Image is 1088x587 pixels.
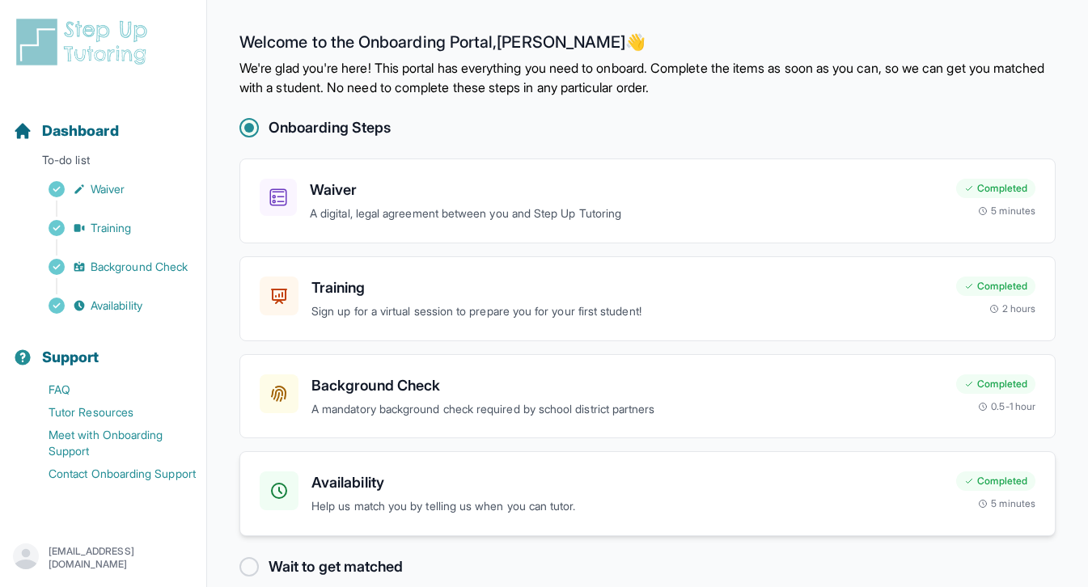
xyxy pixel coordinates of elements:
a: Background Check [13,255,206,278]
p: A mandatory background check required by school district partners [311,400,943,419]
p: To-do list [6,152,200,175]
a: Meet with Onboarding Support [13,424,206,462]
button: Support [6,320,200,375]
div: Completed [956,374,1035,394]
span: Availability [91,298,142,314]
a: AvailabilityHelp us match you by telling us when you can tutor.Completed5 minutes [239,451,1056,536]
button: Dashboard [6,94,200,149]
div: Completed [956,179,1035,198]
button: [EMAIL_ADDRESS][DOMAIN_NAME] [13,543,193,572]
a: Tutor Resources [13,401,206,424]
div: Completed [956,277,1035,296]
h3: Background Check [311,374,943,397]
span: Background Check [91,259,188,275]
img: logo [13,16,157,68]
h2: Wait to get matched [269,555,403,578]
a: TrainingSign up for a virtual session to prepare you for your first student!Completed2 hours [239,256,1056,341]
a: Dashboard [13,120,119,142]
span: Dashboard [42,120,119,142]
a: FAQ [13,378,206,401]
p: Help us match you by telling us when you can tutor. [311,497,943,516]
a: Availability [13,294,206,317]
div: Completed [956,471,1035,491]
a: Contact Onboarding Support [13,462,206,485]
h3: Waiver [310,179,943,201]
a: Background CheckA mandatory background check required by school district partnersCompleted0.5-1 hour [239,354,1056,439]
a: Waiver [13,178,206,201]
div: 5 minutes [978,497,1035,510]
p: We're glad you're here! This portal has everything you need to onboard. Complete the items as soo... [239,58,1056,97]
h2: Onboarding Steps [269,116,391,139]
div: 5 minutes [978,205,1035,217]
h2: Welcome to the Onboarding Portal, [PERSON_NAME] 👋 [239,32,1056,58]
p: [EMAIL_ADDRESS][DOMAIN_NAME] [49,545,193,571]
div: 2 hours [989,302,1036,315]
p: Sign up for a virtual session to prepare you for your first student! [311,302,943,321]
a: WaiverA digital, legal agreement between you and Step Up TutoringCompleted5 minutes [239,158,1056,243]
a: Training [13,217,206,239]
p: A digital, legal agreement between you and Step Up Tutoring [310,205,943,223]
h3: Training [311,277,943,299]
h3: Availability [311,471,943,494]
span: Waiver [91,181,125,197]
div: 0.5-1 hour [978,400,1035,413]
span: Training [91,220,132,236]
span: Support [42,346,99,369]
